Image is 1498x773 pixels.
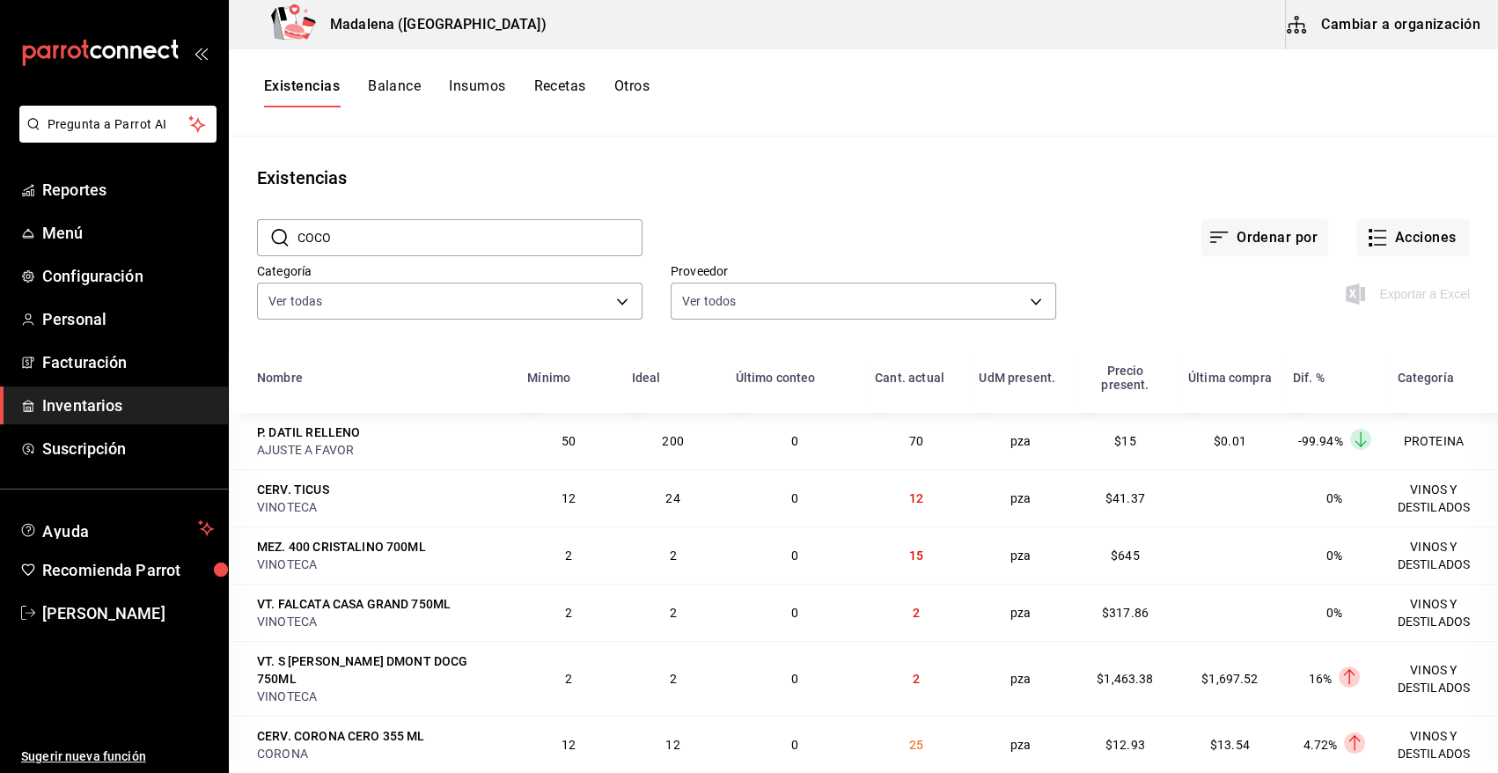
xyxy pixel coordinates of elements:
[791,548,798,563] span: 0
[562,738,576,752] span: 12
[1309,672,1332,686] span: 16%
[669,606,676,620] span: 2
[194,46,208,60] button: open_drawer_menu
[368,77,421,107] button: Balance
[665,491,679,505] span: 24
[565,548,572,563] span: 2
[662,434,683,448] span: 200
[1083,364,1167,392] div: Precio present.
[1303,738,1338,752] span: 4.72%
[909,434,923,448] span: 70
[968,413,1073,469] td: pza
[42,518,191,539] span: Ayuda
[257,165,347,191] div: Existencias
[565,672,572,686] span: 2
[449,77,505,107] button: Insumos
[316,14,547,35] h3: Madalena ([GEOGRAPHIC_DATA])
[257,481,329,498] div: CERV. TICUS
[1386,526,1498,584] td: VINOS Y DESTILADOS
[533,77,585,107] button: Recetas
[257,556,506,573] div: VINOTECA
[791,434,798,448] span: 0
[614,77,650,107] button: Otros
[257,265,643,277] label: Categoría
[19,106,217,143] button: Pregunta a Parrot AI
[671,265,1056,277] label: Proveedor
[1397,371,1453,385] div: Categoría
[1386,469,1498,526] td: VINOS Y DESTILADOS
[1201,219,1328,256] button: Ordenar por
[968,716,1073,773] td: pza
[1326,491,1342,505] span: 0%
[257,441,506,459] div: AJUSTE A FAVOR
[257,688,506,705] div: VINOTECA
[48,115,189,134] span: Pregunta a Parrot AI
[257,595,451,613] div: VT. FALCATA CASA GRAND 750ML
[875,371,944,385] div: Cant. actual
[669,672,676,686] span: 2
[257,498,506,516] div: VINOTECA
[1298,434,1343,448] span: -99.94%
[562,434,576,448] span: 50
[257,538,426,556] div: MEZ. 400 CRISTALINO 700ML
[21,747,214,766] span: Sugerir nueva función
[913,672,920,686] span: 2
[682,292,736,310] span: Ver todos
[12,128,217,146] a: Pregunta a Parrot AI
[1111,548,1140,563] span: $645
[791,606,798,620] span: 0
[1293,371,1325,385] div: Dif. %
[979,371,1055,385] div: UdM present.
[913,606,920,620] span: 2
[1105,491,1145,505] span: $41.37
[791,738,798,752] span: 0
[1188,371,1272,385] div: Última compra
[736,371,816,385] div: Último conteo
[1386,413,1498,469] td: PROTEINA
[565,606,572,620] span: 2
[42,558,214,582] span: Recomienda Parrot
[257,727,425,745] div: CERV. CORONA CERO 355 ML
[968,641,1073,716] td: pza
[42,264,214,288] span: Configuración
[1386,716,1498,773] td: VINOS Y DESTILADOS
[1214,434,1246,448] span: $0.01
[42,601,214,625] span: [PERSON_NAME]
[268,292,322,310] span: Ver todas
[909,548,923,563] span: 15
[1201,672,1258,686] span: $1,697.52
[257,652,506,688] div: VT. S [PERSON_NAME] DMONT DOCG 750ML
[791,491,798,505] span: 0
[264,77,650,107] div: navigation tabs
[968,469,1073,526] td: pza
[264,77,340,107] button: Existencias
[1386,584,1498,641] td: VINOS Y DESTILADOS
[669,548,676,563] span: 2
[1356,219,1470,256] button: Acciones
[791,672,798,686] span: 0
[1102,606,1149,620] span: $317.86
[1326,606,1342,620] span: 0%
[1114,434,1135,448] span: $15
[909,491,923,505] span: 12
[527,371,570,385] div: Mínimo
[665,738,679,752] span: 12
[968,584,1073,641] td: pza
[968,526,1073,584] td: pza
[257,613,506,630] div: VINOTECA
[257,423,360,441] div: P. DATIL RELLENO
[42,437,214,460] span: Suscripción
[42,394,214,417] span: Inventarios
[257,745,506,762] div: CORONA
[1105,738,1145,752] span: $12.93
[632,371,661,385] div: Ideal
[1386,641,1498,716] td: VINOS Y DESTILADOS
[1326,548,1342,563] span: 0%
[1097,672,1153,686] span: $1,463.38
[42,350,214,374] span: Facturación
[297,220,643,255] input: Buscar nombre de insumo
[42,178,214,202] span: Reportes
[1210,738,1250,752] span: $13.54
[42,221,214,245] span: Menú
[562,491,576,505] span: 12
